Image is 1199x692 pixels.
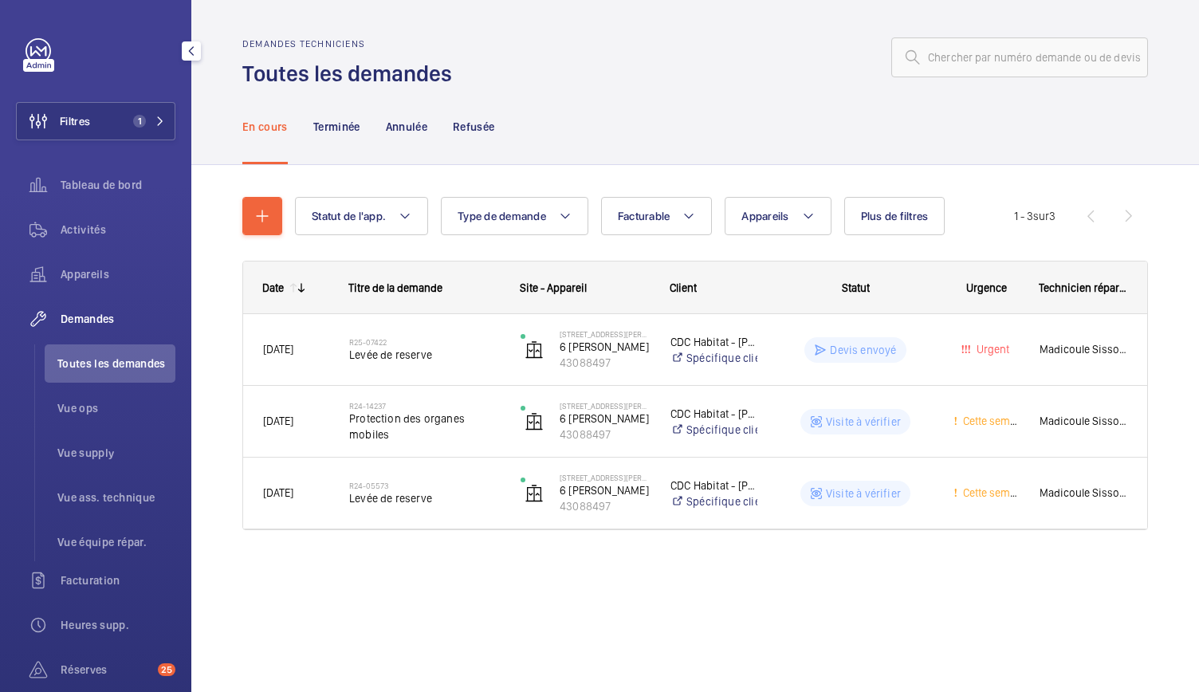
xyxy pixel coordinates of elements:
[262,281,284,294] div: Date
[525,340,544,360] img: elevator.svg
[601,197,713,235] button: Facturable
[1014,210,1056,222] span: 1 - 3 3
[826,414,901,430] p: Visite à vérifier
[295,197,428,235] button: Statut de l'app.
[560,329,650,339] p: [STREET_ADDRESS][PERSON_NAME]
[57,400,175,416] span: Vue ops
[618,210,670,222] span: Facturable
[725,197,831,235] button: Appareils
[1040,412,1128,431] span: Madicoule Sissoko
[453,119,494,135] p: Refusée
[57,445,175,461] span: Vue supply
[560,473,650,482] p: [STREET_ADDRESS][PERSON_NAME]
[458,210,546,222] span: Type de demande
[61,617,175,633] span: Heures supp.
[386,119,427,135] p: Annulée
[670,334,757,350] p: CDC Habitat - [PERSON_NAME]
[960,415,1031,427] span: Cette semaine
[133,115,146,128] span: 1
[966,281,1007,294] span: Urgence
[670,422,757,438] a: Spécifique client
[861,210,929,222] span: Plus de filtres
[826,486,901,501] p: Visite à vérifier
[560,482,650,498] p: 6 [PERSON_NAME]
[61,572,175,588] span: Facturation
[57,534,175,550] span: Vue équipe répar.
[1040,340,1128,359] span: Madicoule Sissoko
[349,401,500,411] h2: R24-14237
[158,663,175,676] span: 25
[349,481,500,490] h2: R24-05573
[560,498,650,514] p: 43088497
[57,356,175,372] span: Toutes les demandes
[349,490,500,506] span: Levée de reserve
[312,210,386,222] span: Statut de l'app.
[670,478,757,493] p: CDC Habitat - [PERSON_NAME]
[61,662,151,678] span: Réserves
[525,484,544,503] img: elevator.svg
[242,119,288,135] p: En cours
[670,493,757,509] a: Spécifique client
[1033,210,1049,222] span: sur
[349,411,500,442] span: Protection des organes mobiles
[349,337,500,347] h2: R25-07422
[60,113,90,129] span: Filtres
[560,355,650,371] p: 43088497
[242,38,462,49] h2: Demandes techniciens
[842,281,870,294] span: Statut
[348,281,442,294] span: Titre de la demande
[1040,484,1128,502] span: Madicoule Sissoko
[560,411,650,427] p: 6 [PERSON_NAME]
[670,406,757,422] p: CDC Habitat - [PERSON_NAME]
[560,427,650,442] p: 43088497
[560,339,650,355] p: 6 [PERSON_NAME]
[263,415,293,427] span: [DATE]
[670,281,697,294] span: Client
[830,342,896,358] p: Devis envoyé
[1039,281,1129,294] span: Technicien réparateur
[61,311,175,327] span: Demandes
[242,59,462,88] h1: Toutes les demandes
[263,486,293,499] span: [DATE]
[960,486,1031,499] span: Cette semaine
[16,102,175,140] button: Filtres1
[61,266,175,282] span: Appareils
[57,490,175,505] span: Vue ass. technique
[61,222,175,238] span: Activités
[560,401,650,411] p: [STREET_ADDRESS][PERSON_NAME]
[313,119,360,135] p: Terminée
[844,197,945,235] button: Plus de filtres
[441,197,588,235] button: Type de demande
[670,350,757,366] a: Spécifique client
[973,343,1009,356] span: Urgent
[520,281,587,294] span: Site - Appareil
[61,177,175,193] span: Tableau de bord
[891,37,1148,77] input: Chercher par numéro demande ou de devis
[349,347,500,363] span: Levée de reserve
[263,343,293,356] span: [DATE]
[525,412,544,431] img: elevator.svg
[741,210,788,222] span: Appareils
